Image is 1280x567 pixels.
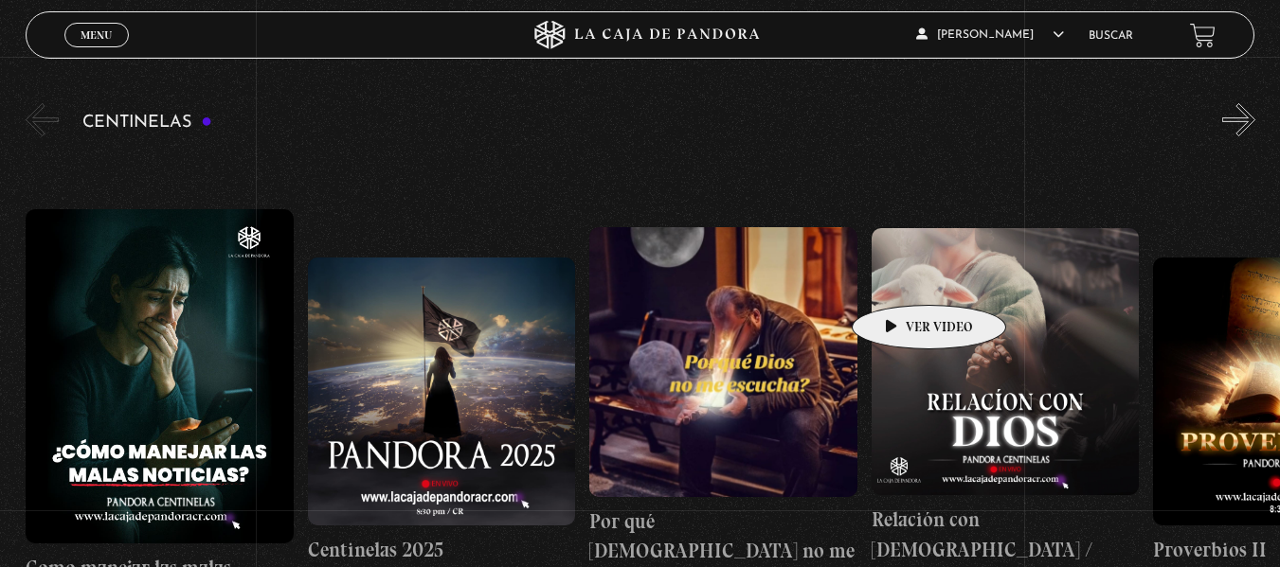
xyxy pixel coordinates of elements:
[81,29,112,41] span: Menu
[1089,30,1133,42] a: Buscar
[82,114,212,132] h3: Centinelas
[1222,103,1255,136] button: Next
[26,103,59,136] button: Previous
[1190,22,1216,47] a: View your shopping cart
[308,535,576,565] h4: Centinelas 2025
[916,29,1064,41] span: [PERSON_NAME]
[74,45,118,59] span: Cerrar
